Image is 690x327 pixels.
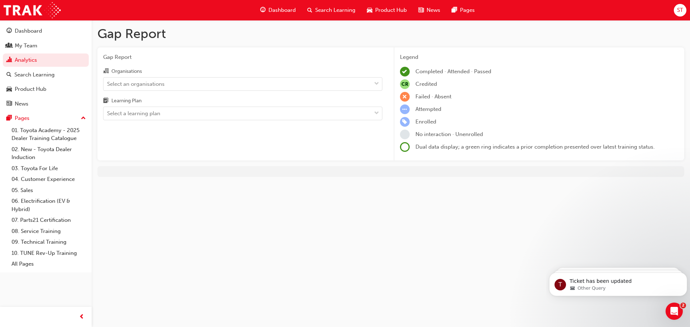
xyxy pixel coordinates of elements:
[3,68,89,81] a: Search Learning
[315,6,355,14] span: Search Learning
[3,24,89,38] a: Dashboard
[81,114,86,123] span: up-icon
[111,68,142,75] div: Organisations
[6,43,12,49] span: people-icon
[268,6,296,14] span: Dashboard
[6,28,12,34] span: guage-icon
[446,3,480,18] a: pages-iconPages
[9,174,89,185] a: 04. Customer Experience
[3,83,89,96] a: Product Hub
[6,115,12,122] span: pages-icon
[9,248,89,259] a: 10. TUNE Rev-Up Training
[107,109,160,118] div: Select a learning plan
[677,6,683,14] span: ST
[9,215,89,226] a: 07. Parts21 Certification
[302,3,361,18] a: search-iconSearch Learning
[9,185,89,196] a: 05. Sales
[3,53,89,67] a: Analytics
[15,114,29,122] div: Pages
[418,6,424,15] span: news-icon
[15,27,42,35] div: Dashboard
[415,93,451,100] span: Failed · Absent
[680,303,686,308] span: 2
[374,109,379,118] span: down-icon
[3,112,89,125] button: Pages
[6,86,12,93] span: car-icon
[15,100,28,108] div: News
[400,104,410,114] span: learningRecordVerb_ATTEMPT-icon
[400,53,679,61] div: Legend
[9,163,89,174] a: 03. Toyota For Life
[415,106,441,112] span: Attempted
[260,6,266,15] span: guage-icon
[374,79,379,89] span: down-icon
[361,3,413,18] a: car-iconProduct Hub
[3,39,89,52] a: My Team
[103,53,382,61] span: Gap Report
[400,79,410,89] span: null-icon
[400,67,410,76] span: learningRecordVerb_COMPLETE-icon
[460,6,475,14] span: Pages
[9,258,89,270] a: All Pages
[400,117,410,127] span: learningRecordVerb_ENROLL-icon
[3,97,89,111] a: News
[6,57,12,64] span: chart-icon
[79,313,84,322] span: prev-icon
[452,6,457,15] span: pages-icon
[9,125,89,144] a: 01. Toyota Academy - 2025 Dealer Training Catalogue
[375,6,407,14] span: Product Hub
[415,118,436,125] span: Enrolled
[415,144,655,150] span: Dual data display; a green ring indicates a prior completion presented over latest training status.
[254,3,302,18] a: guage-iconDashboard
[427,6,440,14] span: News
[107,80,165,88] div: Select an organisations
[666,303,683,320] iframe: Intercom live chat
[9,237,89,248] a: 09. Technical Training
[367,6,372,15] span: car-icon
[103,98,109,104] span: learningplan-icon
[6,72,11,78] span: search-icon
[97,26,684,42] h1: Gap Report
[3,23,89,112] button: DashboardMy TeamAnalyticsSearch LearningProduct HubNews
[9,226,89,237] a: 08. Service Training
[9,196,89,215] a: 06. Electrification (EV & Hybrid)
[674,4,686,17] button: ST
[103,68,109,75] span: organisation-icon
[415,68,491,75] span: Completed · Attended · Passed
[6,101,12,107] span: news-icon
[400,130,410,139] span: learningRecordVerb_NONE-icon
[15,85,46,93] div: Product Hub
[14,71,55,79] div: Search Learning
[9,144,89,163] a: 02. New - Toyota Dealer Induction
[15,42,37,50] div: My Team
[415,81,437,87] span: Credited
[4,2,61,18] img: Trak
[111,97,142,104] div: Learning Plan
[546,257,690,308] iframe: Intercom notifications message
[413,3,446,18] a: news-iconNews
[415,131,483,137] span: No interaction · Unenrolled
[400,92,410,102] span: learningRecordVerb_FAIL-icon
[307,6,312,15] span: search-icon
